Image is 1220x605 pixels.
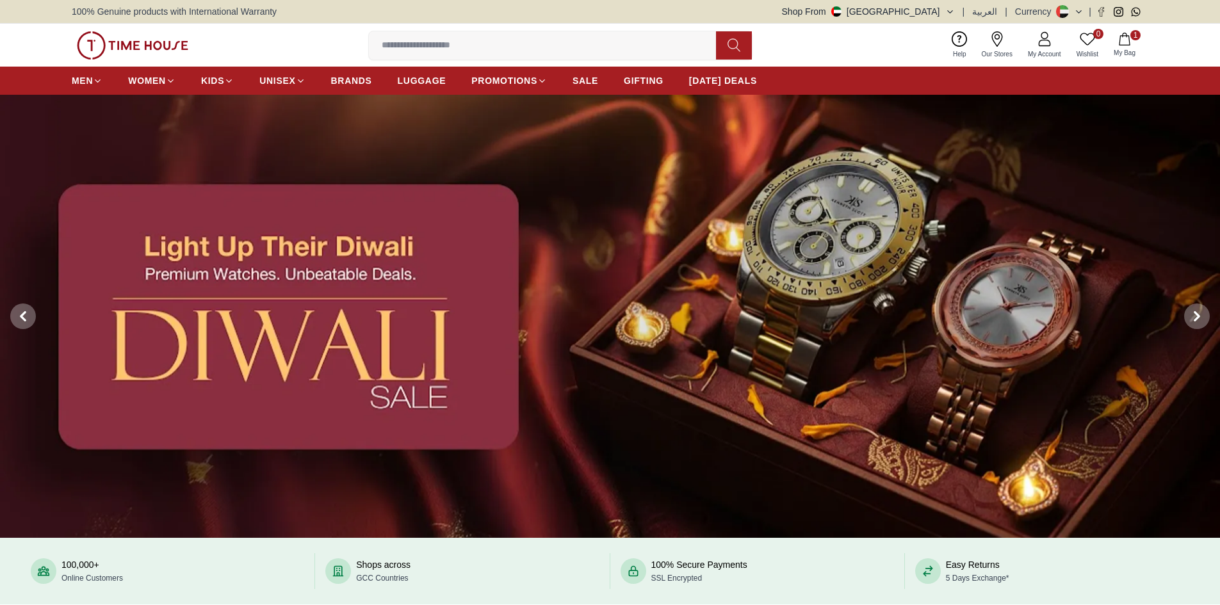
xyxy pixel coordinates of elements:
a: Our Stores [974,29,1020,61]
a: GIFTING [624,69,663,92]
span: 100% Genuine products with International Warranty [72,5,277,18]
span: BRANDS [331,74,372,87]
span: My Account [1023,49,1066,59]
span: KIDS [201,74,224,87]
span: | [1089,5,1091,18]
img: United Arab Emirates [831,6,842,17]
span: | [963,5,965,18]
span: Online Customers [61,574,123,583]
button: Shop From[GEOGRAPHIC_DATA] [782,5,955,18]
span: MEN [72,74,93,87]
a: UNISEX [259,69,305,92]
span: SALE [573,74,598,87]
span: UNISEX [259,74,295,87]
span: SSL Encrypted [651,574,703,583]
a: KIDS [201,69,234,92]
span: WOMEN [128,74,166,87]
span: 5 Days Exchange* [946,574,1009,583]
a: MEN [72,69,102,92]
a: SALE [573,69,598,92]
span: Our Stores [977,49,1018,59]
div: 100% Secure Payments [651,558,747,584]
span: My Bag [1109,48,1141,58]
span: Wishlist [1071,49,1103,59]
div: Shops across [356,558,411,584]
span: 1 [1130,30,1141,40]
a: Help [945,29,974,61]
span: GCC Countries [356,574,408,583]
span: Help [948,49,972,59]
a: PROMOTIONS [471,69,547,92]
span: | [1005,5,1007,18]
a: LUGGAGE [398,69,446,92]
a: 0Wishlist [1069,29,1106,61]
span: [DATE] DEALS [689,74,757,87]
a: Facebook [1096,7,1106,17]
button: العربية [972,5,997,18]
span: LUGGAGE [398,74,446,87]
a: BRANDS [331,69,372,92]
span: GIFTING [624,74,663,87]
div: 100,000+ [61,558,123,584]
a: WOMEN [128,69,175,92]
a: Whatsapp [1131,7,1141,17]
button: 1My Bag [1106,30,1143,60]
div: Currency [1015,5,1057,18]
a: Instagram [1114,7,1123,17]
span: 0 [1093,29,1103,39]
span: PROMOTIONS [471,74,537,87]
a: [DATE] DEALS [689,69,757,92]
img: ... [77,31,188,60]
div: Easy Returns [946,558,1009,584]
